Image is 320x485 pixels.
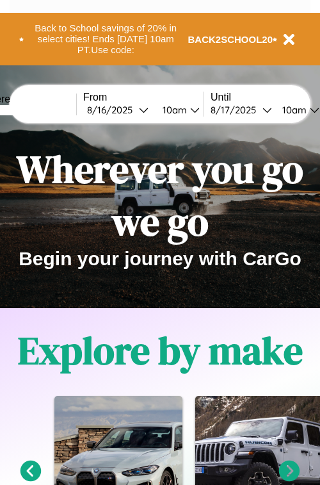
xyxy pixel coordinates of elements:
div: 10am [276,104,310,116]
button: 8/16/2025 [83,103,152,117]
button: 10am [152,103,204,117]
div: 10am [156,104,190,116]
b: BACK2SCHOOL20 [188,34,273,45]
div: 8 / 16 / 2025 [87,104,139,116]
label: From [83,92,204,103]
button: Back to School savings of 20% in select cities! Ends [DATE] 10am PT.Use code: [24,19,188,59]
div: 8 / 17 / 2025 [211,104,262,116]
h1: Explore by make [18,324,303,377]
